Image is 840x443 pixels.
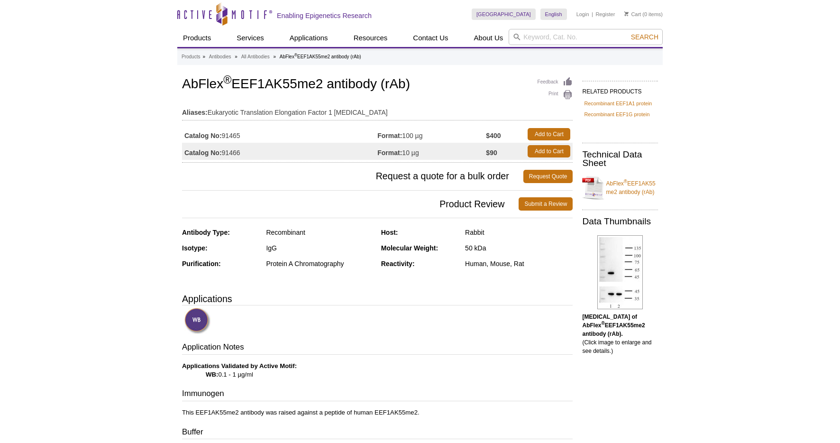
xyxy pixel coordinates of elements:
a: Resources [348,29,393,47]
p: 0.1 - 1 µg/ml [182,362,573,379]
h3: Immunogen [182,388,573,401]
sup: ® [601,321,604,326]
strong: $400 [486,131,501,140]
sup: ® [624,179,627,184]
b: [MEDICAL_DATA] of AbFlex EEF1AK55me2 antibody (rAb). [582,314,645,337]
a: Login [576,11,589,18]
a: Add to Cart [528,128,570,140]
h3: Buffer [182,426,573,440]
strong: Catalog No: [184,131,222,140]
li: » [273,54,276,59]
a: Add to Cart [528,145,570,157]
a: Print [538,90,573,100]
div: Rabbit [465,228,573,237]
div: Human, Mouse, Rat [465,259,573,268]
li: (0 items) [624,9,663,20]
a: Recombinant EEF1G protein [584,110,649,119]
h2: RELATED PRODUCTS [582,81,658,98]
a: Antibodies [209,53,231,61]
span: Product Review [182,197,519,211]
strong: Molecular Weight: [381,244,438,252]
td: Eukaryotic Translation Elongation Factor 1 [MEDICAL_DATA] [182,102,573,118]
strong: Format: [377,148,402,157]
span: Search [631,33,658,41]
strong: Isotype: [182,244,208,252]
div: Recombinant [266,228,374,237]
span: Request a quote for a bulk order [182,170,523,183]
a: Products [177,29,217,47]
strong: Reactivity: [381,260,415,268]
h2: Technical Data Sheet [582,150,658,167]
a: Applications [284,29,334,47]
sup: ® [223,74,231,86]
button: Search [628,33,661,41]
a: Services [231,29,270,47]
div: Protein A Chromatography [266,259,374,268]
h1: AbFlex EEF1AK55me2 antibody (rAb) [182,77,573,93]
td: 100 µg [377,126,486,143]
li: AbFlex EEF1AK55me2 antibody (rAb) [280,54,361,59]
strong: Format: [377,131,402,140]
p: (Click image to enlarge and see details.) [582,313,658,355]
h2: Data Thumbnails [582,217,658,226]
a: Submit a Review [519,197,573,211]
li: » [202,54,205,59]
h3: Applications [182,292,573,306]
strong: Catalog No: [184,148,222,157]
a: About Us [468,29,509,47]
a: English [540,9,567,20]
a: Register [595,11,615,18]
strong: Host: [381,229,398,236]
p: This EEF1AK55me2 antibody was raised against a peptide of human EEF1AK55me2. [182,408,573,417]
img: AbFlex<sup>®</sup> EEF1AK55me2 antibody (rAb) tested by Western blot. [597,235,643,309]
td: 10 µg [377,143,486,160]
li: » [235,54,237,59]
a: Request Quote [523,170,573,183]
a: Cart [624,11,641,18]
a: Feedback [538,77,573,87]
a: All Antibodies [241,53,270,61]
strong: WB: [206,371,218,378]
a: AbFlex®EEF1AK55me2 antibody (rAb) [582,174,658,202]
input: Keyword, Cat. No. [509,29,663,45]
b: Applications Validated by Active Motif: [182,362,297,369]
a: Recombinant EEF1A1 protein [584,99,652,108]
strong: Antibody Type: [182,229,230,236]
td: 91466 [182,143,377,160]
td: 91465 [182,126,377,143]
strong: Purification: [182,260,221,268]
a: Products [182,53,200,61]
li: | [592,9,593,20]
sup: ® [294,53,297,57]
strong: $90 [486,148,497,157]
img: Your Cart [624,11,629,16]
a: [GEOGRAPHIC_DATA] [472,9,536,20]
div: 50 kDa [465,244,573,252]
strong: Aliases: [182,108,208,117]
h2: Enabling Epigenetics Research [277,11,372,20]
div: IgG [266,244,374,252]
a: Contact Us [407,29,454,47]
img: Western Blot Validated [184,308,210,334]
h3: Application Notes [182,341,573,355]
